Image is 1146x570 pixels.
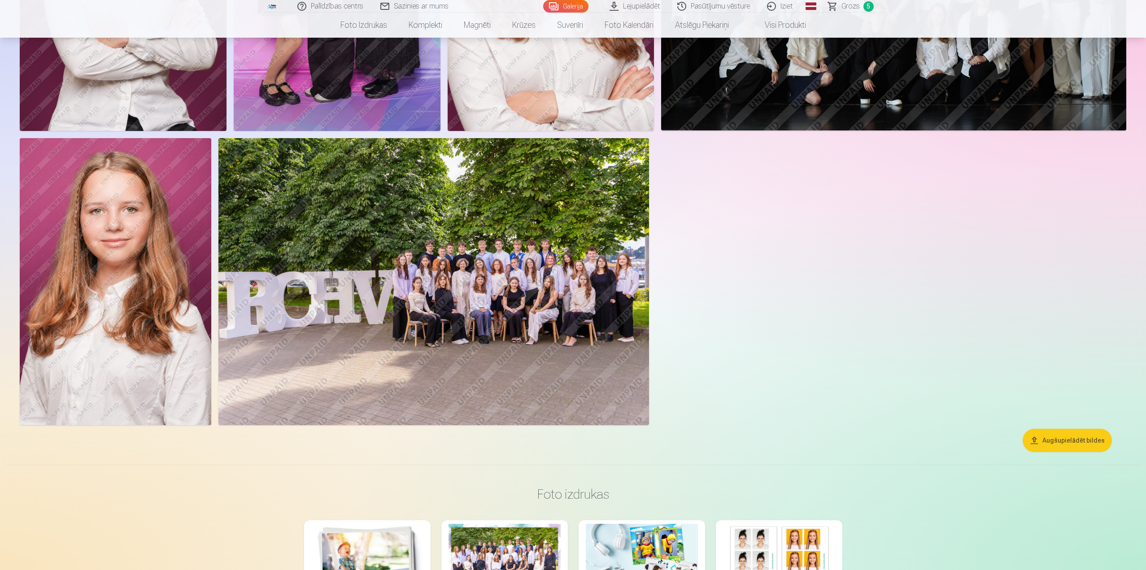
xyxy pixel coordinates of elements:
[398,13,453,38] a: Komplekti
[740,13,817,38] a: Visi produkti
[546,13,594,38] a: Suvenīri
[311,486,835,502] h3: Foto izdrukas
[841,1,860,12] span: Grozs
[1023,429,1112,452] button: Augšupielādēt bildes
[453,13,501,38] a: Magnēti
[863,1,874,12] span: 5
[501,13,546,38] a: Krūzes
[330,13,398,38] a: Foto izdrukas
[664,13,740,38] a: Atslēgu piekariņi
[267,4,277,9] img: /fa1
[594,13,664,38] a: Foto kalendāri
